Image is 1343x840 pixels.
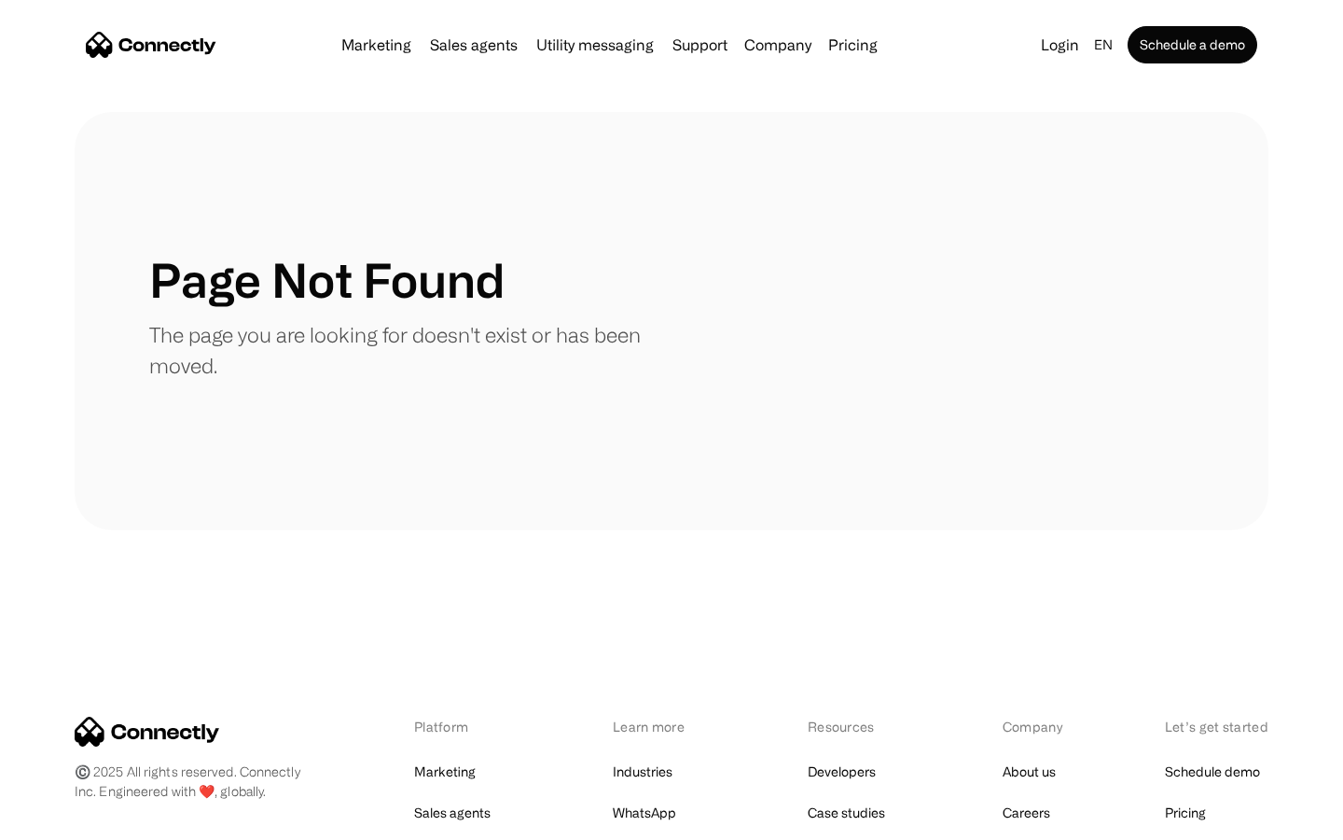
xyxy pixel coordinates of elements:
[1087,32,1124,58] div: en
[19,805,112,833] aside: Language selected: English
[334,37,419,52] a: Marketing
[613,800,676,826] a: WhatsApp
[1003,800,1050,826] a: Careers
[808,717,906,736] div: Resources
[149,252,505,308] h1: Page Not Found
[1003,717,1068,736] div: Company
[613,717,711,736] div: Learn more
[529,37,661,52] a: Utility messaging
[1165,800,1206,826] a: Pricing
[665,37,735,52] a: Support
[414,800,491,826] a: Sales agents
[808,800,885,826] a: Case studies
[821,37,885,52] a: Pricing
[1165,759,1260,785] a: Schedule demo
[1003,759,1056,785] a: About us
[149,319,671,381] p: The page you are looking for doesn't exist or has been moved.
[1094,32,1113,58] div: en
[739,32,817,58] div: Company
[1165,717,1268,736] div: Let’s get started
[37,807,112,833] ul: Language list
[744,32,811,58] div: Company
[1128,26,1257,63] a: Schedule a demo
[414,759,476,785] a: Marketing
[808,759,876,785] a: Developers
[86,31,216,59] a: home
[422,37,525,52] a: Sales agents
[414,717,516,736] div: Platform
[1033,32,1087,58] a: Login
[613,759,672,785] a: Industries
